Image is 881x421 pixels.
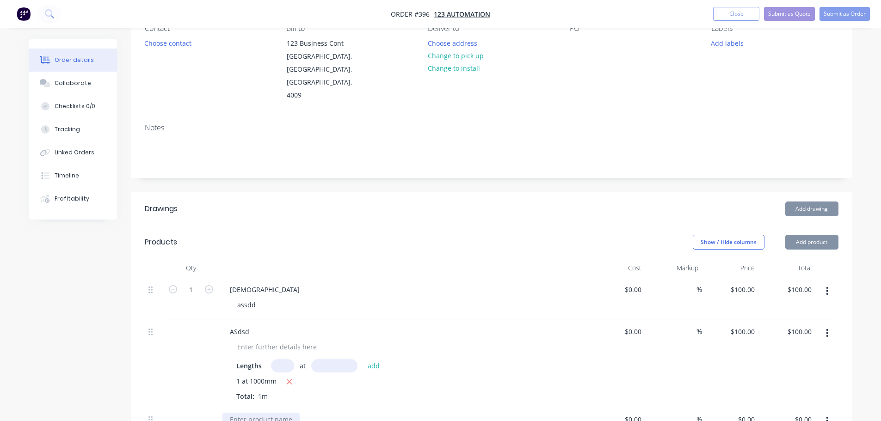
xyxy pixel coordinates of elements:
[300,361,306,371] span: at
[29,95,117,118] button: Checklists 0/0
[29,49,117,72] button: Order details
[55,79,91,87] div: Collaborate
[645,259,702,277] div: Markup
[145,203,178,214] div: Drawings
[423,37,482,49] button: Choose address
[145,24,271,33] div: Contact
[713,7,759,21] button: Close
[287,37,363,50] div: 123 Business Cont
[139,37,196,49] button: Choose contact
[29,164,117,187] button: Timeline
[29,118,117,141] button: Tracking
[428,24,554,33] div: Deliver to
[222,283,307,296] div: [DEMOGRAPHIC_DATA]
[693,235,764,250] button: Show / Hide columns
[55,56,94,64] div: Order details
[363,359,385,372] button: add
[55,102,95,110] div: Checklists 0/0
[17,7,31,21] img: Factory
[236,392,254,401] span: Total:
[702,259,759,277] div: Price
[55,148,94,157] div: Linked Orders
[29,72,117,95] button: Collaborate
[423,62,485,74] button: Change to install
[55,195,89,203] div: Profitability
[279,37,371,102] div: 123 Business Cont[GEOGRAPHIC_DATA], [GEOGRAPHIC_DATA], [GEOGRAPHIC_DATA], 4009
[145,237,177,248] div: Products
[286,24,413,33] div: Bill to
[55,171,79,180] div: Timeline
[696,326,702,337] span: %
[785,235,838,250] button: Add product
[230,298,263,311] div: assdd
[55,125,80,134] div: Tracking
[29,187,117,210] button: Profitability
[696,284,702,295] span: %
[711,24,838,33] div: Labels
[758,259,815,277] div: Total
[236,376,277,388] span: 1 at 1000mm
[391,10,434,18] span: Order #396 -
[819,7,870,21] button: Submit as Order
[222,325,257,338] div: ASdsd
[29,141,117,164] button: Linked Orders
[589,259,646,277] div: Cost
[570,24,696,33] div: PO
[287,50,363,102] div: [GEOGRAPHIC_DATA], [GEOGRAPHIC_DATA], [GEOGRAPHIC_DATA], 4009
[785,201,838,216] button: Add drawing
[163,259,219,277] div: Qty
[423,49,488,62] button: Change to pick up
[764,7,815,21] button: Submit as Quote
[706,37,749,49] button: Add labels
[236,361,262,371] span: Lengths
[254,392,271,401] span: 1m
[434,10,490,18] a: 123 Automation
[145,123,838,132] div: Notes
